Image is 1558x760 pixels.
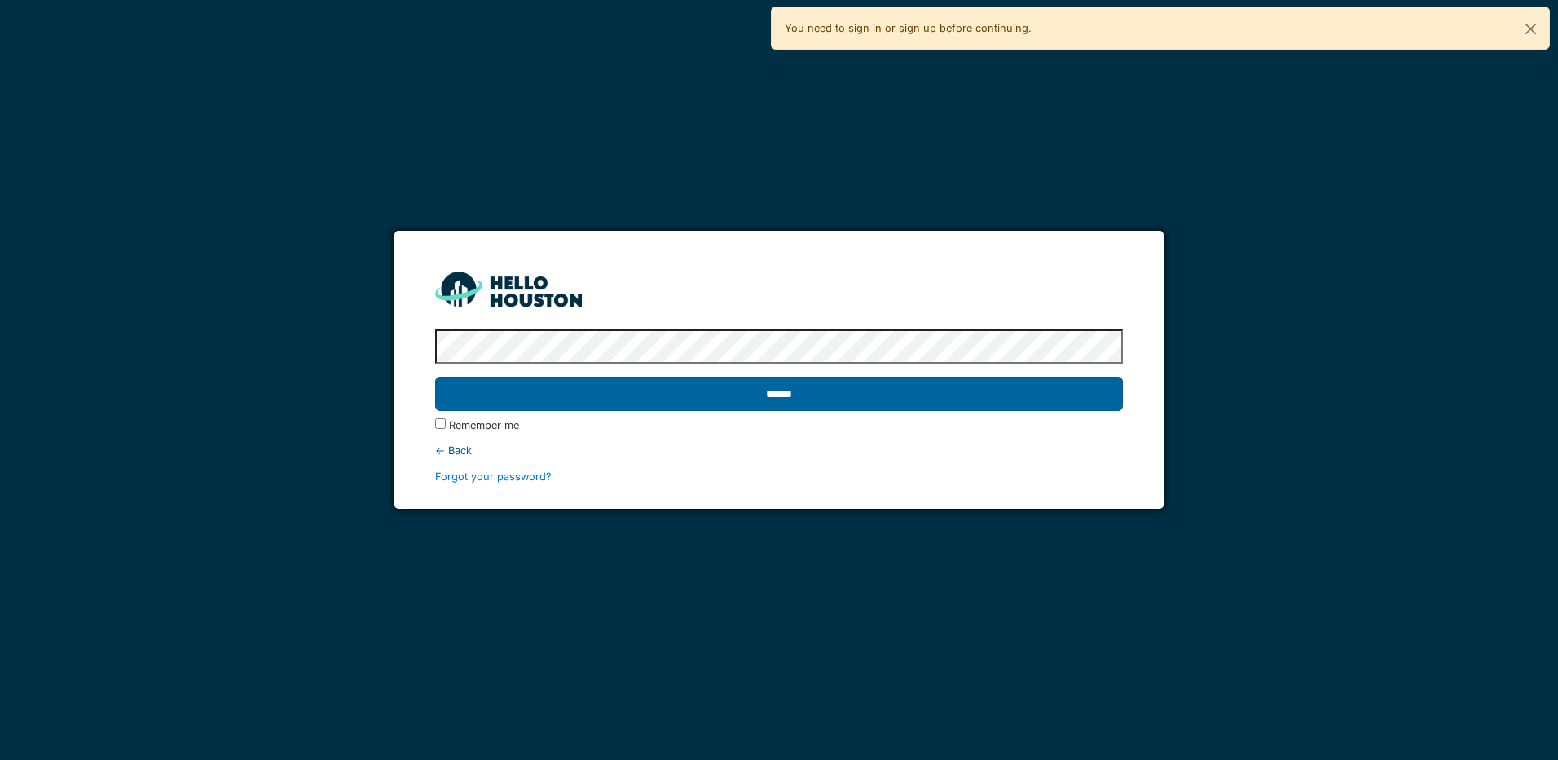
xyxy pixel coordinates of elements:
img: HH_line-BYnF2_Hg.png [435,272,582,307]
button: Close [1512,7,1549,51]
div: ← Back [435,443,1122,458]
div: You need to sign in or sign up before continuing. [771,7,1550,50]
a: Forgot your password? [435,471,552,483]
label: Remember me [449,418,519,433]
